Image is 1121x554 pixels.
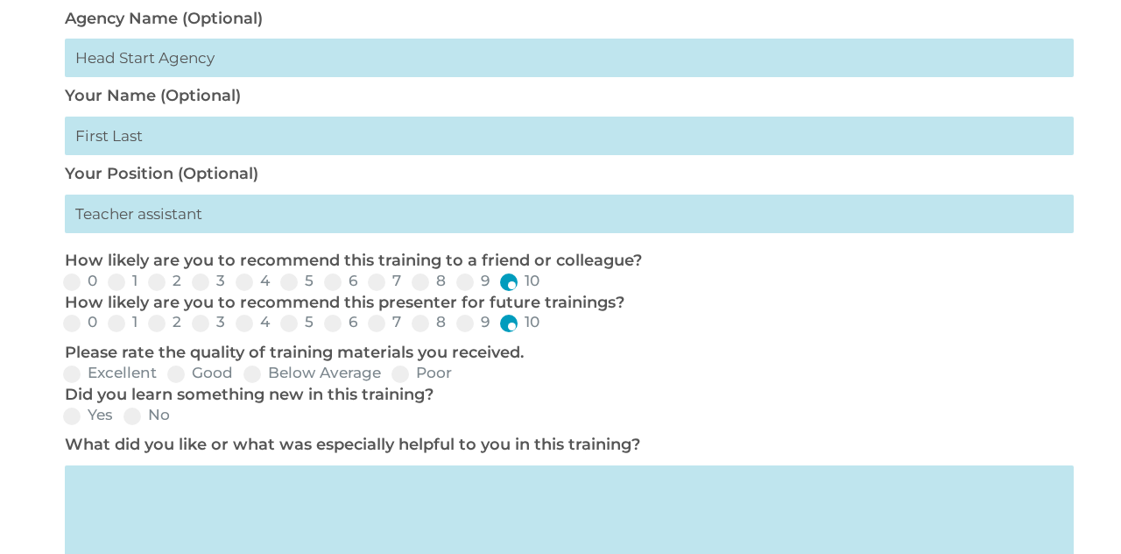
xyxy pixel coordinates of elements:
label: Your Name (Optional) [65,86,241,105]
input: First Last [65,117,1074,155]
p: Please rate the quality of training materials you received. [65,343,1065,364]
input: Head Start Agency [65,39,1074,77]
label: Poor [391,366,452,380]
label: Yes [63,408,113,423]
label: 3 [192,315,225,330]
label: 7 [368,273,401,288]
label: 5 [280,315,314,330]
label: 6 [324,273,357,288]
p: Did you learn something new in this training? [65,385,1065,406]
label: Excellent [63,366,157,380]
input: My primary roles is... [65,195,1074,233]
label: 10 [500,315,539,330]
label: 9 [456,315,490,330]
label: 8 [412,273,446,288]
label: 10 [500,273,539,288]
p: How likely are you to recommend this presenter for future trainings? [65,293,1065,314]
label: Agency Name (Optional) [65,9,263,28]
label: What did you like or what was especially helpful to you in this training? [65,435,640,454]
label: 1 [108,315,137,330]
label: 2 [148,273,181,288]
label: Below Average [243,366,381,380]
label: 0 [63,315,97,330]
p: How likely are you to recommend this training to a friend or colleague? [65,251,1065,272]
label: Good [167,366,233,380]
label: 4 [236,315,270,330]
label: 9 [456,273,490,288]
label: 4 [236,273,270,288]
label: 8 [412,315,446,330]
label: 5 [280,273,314,288]
label: 1 [108,273,137,288]
label: 0 [63,273,97,288]
label: No [123,408,170,423]
label: 6 [324,315,357,330]
label: 2 [148,315,181,330]
label: 7 [368,315,401,330]
label: 3 [192,273,225,288]
label: Your Position (Optional) [65,164,258,183]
